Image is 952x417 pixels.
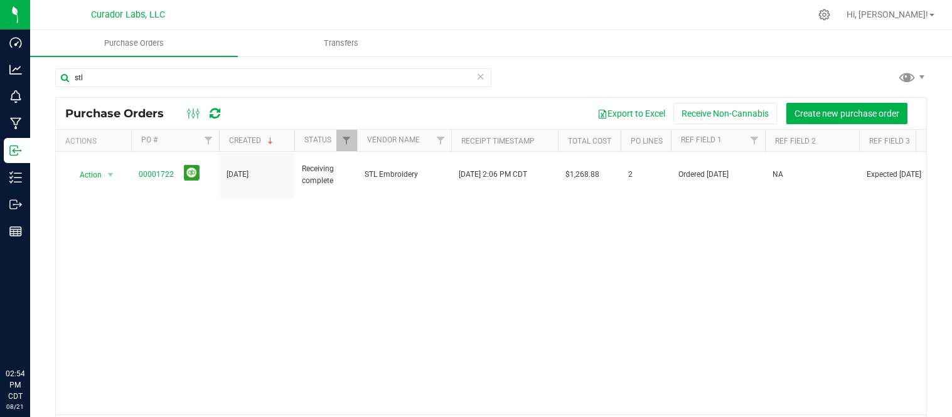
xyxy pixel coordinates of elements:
inline-svg: Analytics [9,63,22,76]
a: Created [229,136,275,145]
a: Ref Field 1 [681,135,722,144]
span: NA [773,169,852,181]
a: Ref Field 3 [869,137,910,145]
a: Total Cost [568,137,611,145]
iframe: Resource center [13,317,50,354]
span: Hi, [PERSON_NAME]! [847,9,928,19]
span: Purchase Orders [65,107,176,120]
inline-svg: Inbound [9,144,22,157]
inline-svg: Inventory [9,171,22,184]
span: $1,268.88 [565,169,599,181]
a: Filter [431,130,451,151]
a: PO # [141,135,158,144]
p: 08/21 [6,402,24,411]
inline-svg: Reports [9,225,22,238]
p: 02:54 PM CDT [6,368,24,402]
span: Transfers [307,38,375,49]
span: Clear [476,68,485,85]
button: Create new purchase order [786,103,907,124]
inline-svg: Monitoring [9,90,22,103]
span: Ordered [DATE] [678,169,757,181]
a: Filter [198,130,219,151]
div: Actions [65,137,126,145]
span: Action [68,166,102,184]
span: 2 [628,169,663,181]
span: select [103,166,119,184]
a: Purchase Orders [30,30,238,56]
a: Vendor Name [367,135,420,144]
a: Transfers [238,30,446,56]
a: Filter [336,130,357,151]
span: Curador Labs, LLC [91,9,165,20]
a: PO Lines [631,137,663,145]
span: STL Embroidery [365,169,444,181]
inline-svg: Dashboard [9,36,22,49]
a: 00001722 [139,170,174,179]
span: Purchase Orders [87,38,181,49]
a: Status [304,135,331,144]
span: [DATE] 2:06 PM CDT [459,169,527,181]
span: Expected [DATE] [867,169,946,181]
span: Create new purchase order [794,108,899,119]
span: [DATE] [227,169,249,181]
input: Search Purchase Order ID, Vendor Name and Ref Field 1 [55,68,491,87]
iframe: Resource center unread badge [37,315,52,330]
a: Ref Field 2 [775,137,816,145]
div: Manage settings [816,9,832,21]
span: Receiving complete [302,163,350,187]
button: Receive Non-Cannabis [673,103,777,124]
button: Export to Excel [589,103,673,124]
a: Filter [744,130,765,151]
inline-svg: Manufacturing [9,117,22,130]
inline-svg: Outbound [9,198,22,211]
a: Receipt Timestamp [461,137,535,145]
